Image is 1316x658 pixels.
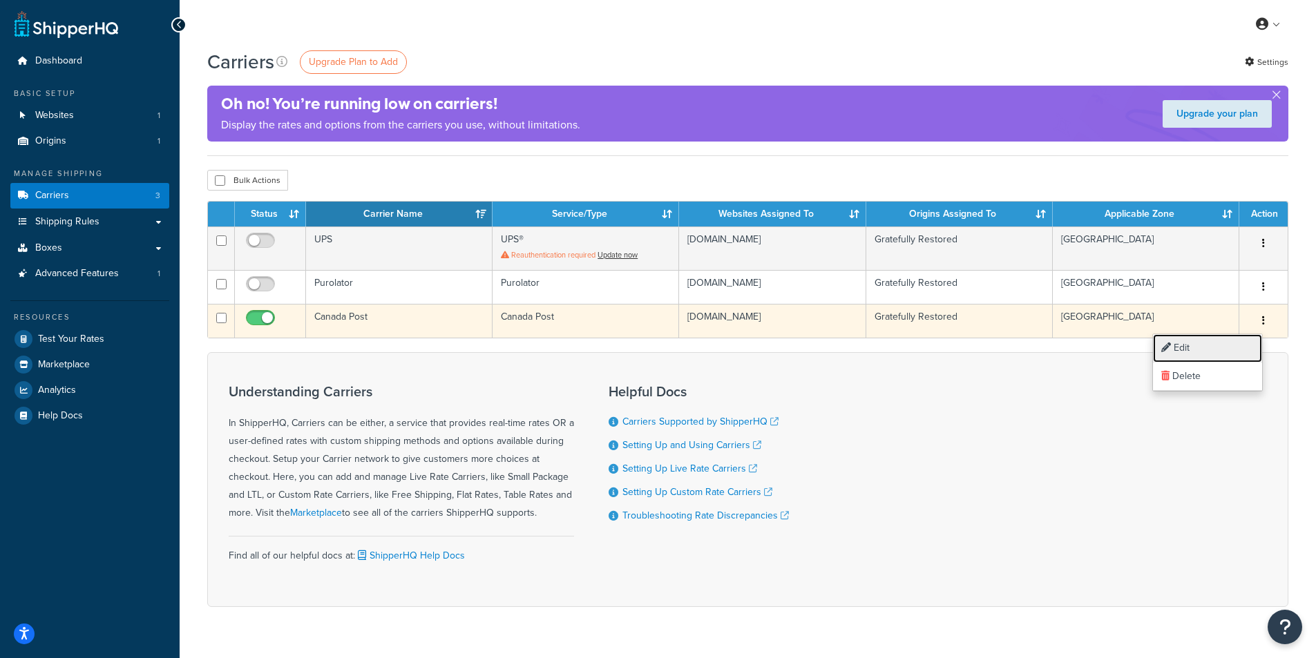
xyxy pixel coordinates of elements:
[679,304,866,338] td: [DOMAIN_NAME]
[622,414,779,429] a: Carriers Supported by ShipperHQ
[10,261,169,287] li: Advanced Features
[866,270,1053,304] td: Gratefully Restored
[10,103,169,128] a: Websites 1
[493,270,679,304] td: Purolator
[38,410,83,422] span: Help Docs
[306,226,493,270] td: UPS
[679,270,866,304] td: [DOMAIN_NAME]
[35,190,69,202] span: Carriers
[866,202,1053,226] th: Origins Assigned To: activate to sort column ascending
[1053,202,1239,226] th: Applicable Zone: activate to sort column ascending
[10,128,169,154] a: Origins 1
[229,384,574,399] h3: Understanding Carriers
[1163,100,1272,128] a: Upgrade your plan
[10,235,169,261] a: Boxes
[10,103,169,128] li: Websites
[235,202,306,226] th: Status: activate to sort column ascending
[679,226,866,270] td: [DOMAIN_NAME]
[493,202,679,226] th: Service/Type: activate to sort column ascending
[15,10,118,38] a: ShipperHQ Home
[35,110,74,122] span: Websites
[207,170,288,191] button: Bulk Actions
[10,128,169,154] li: Origins
[35,268,119,280] span: Advanced Features
[306,304,493,338] td: Canada Post
[866,304,1053,338] td: Gratefully Restored
[221,115,580,135] p: Display the rates and options from the carriers you use, without limitations.
[10,378,169,403] a: Analytics
[229,384,574,522] div: In ShipperHQ, Carriers can be either, a service that provides real-time rates OR a user-defined r...
[622,438,761,452] a: Setting Up and Using Carriers
[155,190,160,202] span: 3
[306,202,493,226] th: Carrier Name: activate to sort column ascending
[35,216,99,228] span: Shipping Rules
[290,505,342,520] a: Marketplace
[309,55,398,69] span: Upgrade Plan to Add
[229,536,574,565] div: Find all of our helpful docs at:
[10,183,169,209] a: Carriers 3
[1053,304,1239,338] td: [GEOGRAPHIC_DATA]
[10,88,169,99] div: Basic Setup
[493,226,679,270] td: UPS®
[158,135,160,147] span: 1
[38,333,104,345] span: Test Your Rates
[10,209,169,235] a: Shipping Rules
[38,359,90,371] span: Marketplace
[306,270,493,304] td: Purolator
[300,50,407,74] a: Upgrade Plan to Add
[511,249,595,260] span: Reauthentication required
[221,93,580,115] h4: Oh no! You’re running low on carriers!
[10,48,169,74] a: Dashboard
[1053,270,1239,304] td: [GEOGRAPHIC_DATA]
[598,249,638,260] a: Update now
[493,304,679,338] td: Canada Post
[35,242,62,254] span: Boxes
[10,261,169,287] a: Advanced Features 1
[10,352,169,377] a: Marketplace
[622,461,757,476] a: Setting Up Live Rate Carriers
[10,168,169,180] div: Manage Shipping
[622,485,772,499] a: Setting Up Custom Rate Carriers
[355,548,465,563] a: ShipperHQ Help Docs
[1245,52,1288,72] a: Settings
[158,110,160,122] span: 1
[158,268,160,280] span: 1
[866,226,1053,270] td: Gratefully Restored
[38,385,76,396] span: Analytics
[679,202,866,226] th: Websites Assigned To: activate to sort column ascending
[35,55,82,67] span: Dashboard
[622,508,789,523] a: Troubleshooting Rate Discrepancies
[35,135,66,147] span: Origins
[1153,362,1262,391] a: Delete
[1153,334,1262,362] a: Edit
[10,327,169,351] a: Test Your Rates
[1053,226,1239,270] td: [GEOGRAPHIC_DATA]
[1268,610,1302,644] button: Open Resource Center
[1239,202,1288,226] th: Action
[10,183,169,209] li: Carriers
[609,384,789,399] h3: Helpful Docs
[207,48,274,75] h1: Carriers
[10,403,169,428] a: Help Docs
[10,311,169,323] div: Resources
